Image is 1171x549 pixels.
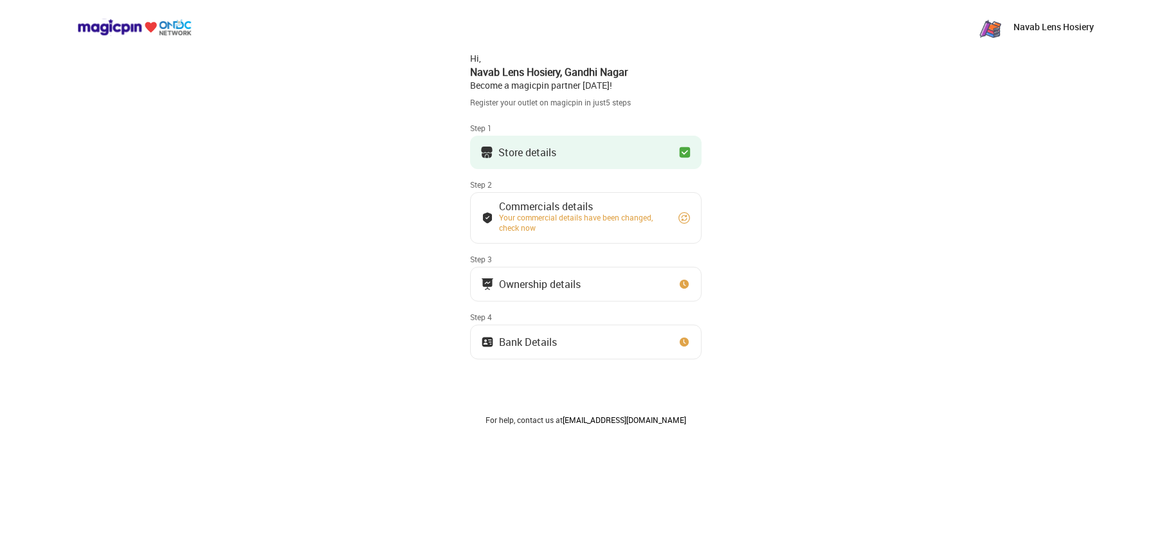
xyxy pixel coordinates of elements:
img: checkbox_green.749048da.svg [678,146,691,159]
div: Navab Lens Hosiery , Gandhi Nagar [470,65,702,79]
img: bank_details_tick.fdc3558c.svg [481,212,494,224]
div: Commercials details [499,203,666,210]
button: Store details [470,136,702,169]
div: Your commercial details have been changed, check now [499,212,666,233]
img: ownership_icon.37569ceb.svg [481,336,494,348]
a: [EMAIL_ADDRESS][DOMAIN_NAME] [563,415,686,425]
div: Bank Details [499,339,557,345]
img: zN8eeJ7_1yFC7u6ROh_yaNnuSMByXp4ytvKet0ObAKR-3G77a2RQhNqTzPi8_o_OMQ7Yu_PgX43RpeKyGayj_rdr-Pw [977,14,1003,40]
div: Step 3 [470,254,702,264]
img: storeIcon.9b1f7264.svg [480,146,493,159]
img: refresh_circle.10b5a287.svg [678,212,691,224]
button: Commercials detailsYour commercial details have been changed, check now [470,192,702,244]
div: Step 2 [470,179,702,190]
img: clock_icon_new.67dbf243.svg [678,278,691,291]
div: Step 4 [470,312,702,322]
div: Step 1 [470,123,702,133]
img: commercials_icon.983f7837.svg [481,278,494,291]
div: Register your outlet on magicpin in just 5 steps [470,97,702,108]
img: ondc-logo-new-small.8a59708e.svg [77,19,192,36]
div: For help, contact us at [470,415,702,425]
div: Ownership details [499,281,581,287]
img: clock_icon_new.67dbf243.svg [678,336,691,348]
div: Hi, Become a magicpin partner [DATE]! [470,52,702,92]
div: Store details [498,149,556,156]
p: Navab Lens Hosiery [1013,21,1094,33]
button: Ownership details [470,267,702,301]
button: Bank Details [470,325,702,359]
